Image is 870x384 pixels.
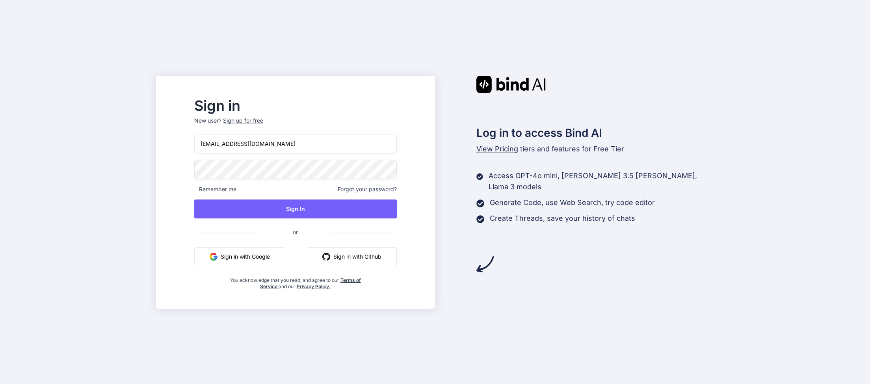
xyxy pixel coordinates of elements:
[490,213,635,224] p: Create Threads, save your history of chats
[210,253,217,261] img: google
[194,247,285,266] button: Sign in with Google
[476,125,714,141] h2: Log in to access Bind AI
[228,272,363,290] div: You acknowledge that you read, and agree to our and our
[223,117,263,125] div: Sign up for free
[490,197,655,208] p: Generate Code, use Web Search, try code editor
[476,145,518,153] span: View Pricing
[338,185,397,193] span: Forgot your password?
[489,170,714,192] p: Access GPT-4o mini, [PERSON_NAME] 3.5 [PERSON_NAME], Llama 3 models
[476,255,494,273] img: arrow
[260,277,361,289] a: Terms of Service
[476,76,546,93] img: Bind AI logo
[476,144,714,155] p: tiers and features for Free Tier
[194,199,397,218] button: Sign In
[194,185,236,193] span: Remember me
[194,99,397,112] h2: Sign in
[307,247,397,266] button: Sign in with Github
[194,117,397,134] p: New user?
[194,134,397,153] input: Login or Email
[322,253,330,261] img: github
[297,283,331,289] a: Privacy Policy.
[261,222,329,242] span: or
